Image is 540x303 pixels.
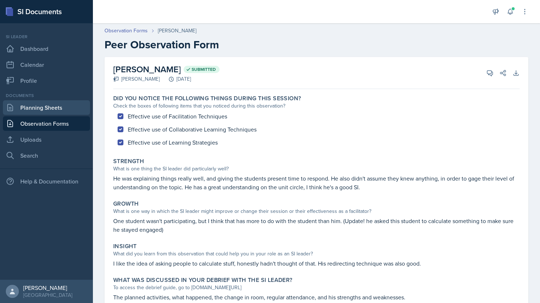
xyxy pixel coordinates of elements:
div: [GEOGRAPHIC_DATA] [23,291,72,299]
div: Si leader [3,33,90,40]
p: He was explaining things really well, and giving the students present time to respond. He also di... [113,174,520,191]
div: [PERSON_NAME] [113,75,160,83]
p: The planned activities, what happened, the change in room, regular attendance, and his strengths ... [113,293,520,302]
h2: [PERSON_NAME] [113,63,220,76]
label: Strength [113,158,144,165]
a: Search [3,148,90,163]
div: Documents [3,92,90,99]
a: Observation Forms [3,116,90,131]
label: Did you notice the following things during this session? [113,95,301,102]
label: Growth [113,200,139,207]
div: To access the debrief guide, go to [DOMAIN_NAME][URL] [113,284,520,291]
h2: Peer Observation Form [105,38,528,51]
a: Uploads [3,132,90,147]
label: Insight [113,243,137,250]
a: Planning Sheets [3,100,90,115]
div: What is one way in which the SI leader might improve or change their session or their effectivene... [113,207,520,215]
span: Submitted [192,66,216,72]
label: What was discussed in your debrief with the SI Leader? [113,276,292,284]
div: What did you learn from this observation that could help you in your role as an SI leader? [113,250,520,258]
div: [PERSON_NAME] [158,27,196,35]
div: What is one thing the SI leader did particularly well? [113,165,520,173]
p: I like the idea of asking people to calculate stuff, honestly hadn't thought of that. His redirec... [113,259,520,268]
a: Calendar [3,57,90,72]
div: [PERSON_NAME] [23,284,72,291]
div: Check the boxes of following items that you noticed during this observation? [113,102,520,110]
a: Profile [3,73,90,88]
a: Observation Forms [105,27,148,35]
div: [DATE] [160,75,191,83]
div: Help & Documentation [3,174,90,189]
p: One student wasn't participating, but I think that has more to do with the student than him. (Upd... [113,217,520,234]
a: Dashboard [3,41,90,56]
